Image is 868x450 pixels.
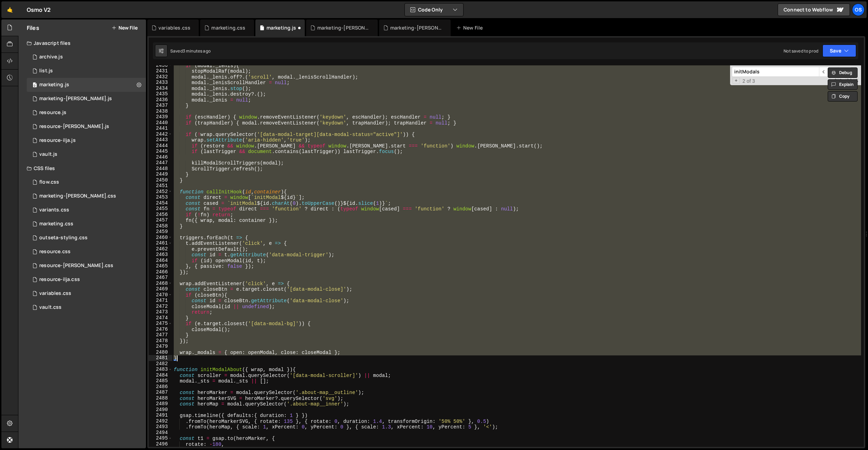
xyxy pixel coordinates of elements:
[149,292,172,298] div: 2470
[27,78,146,92] div: 16596/45422.js
[149,315,172,321] div: 2474
[149,154,172,160] div: 2446
[27,50,146,64] div: 16596/46210.js
[149,424,172,430] div: 2493
[149,148,172,154] div: 2445
[149,395,172,401] div: 2488
[27,300,146,314] div: 16596/45153.css
[149,246,172,252] div: 2462
[852,3,865,16] a: Os
[27,175,146,189] div: 16596/47552.css
[149,258,172,264] div: 2464
[267,24,296,31] div: marketing.js
[149,68,172,74] div: 2431
[211,24,245,31] div: marketing.css
[828,79,858,90] button: Explain
[27,6,51,14] div: Osmo V2
[819,67,829,77] span: ​
[27,231,146,245] div: 16596/45156.css
[149,269,172,275] div: 2466
[149,143,172,149] div: 2444
[149,114,172,120] div: 2439
[39,249,71,255] div: resource.css
[39,304,62,311] div: vault.css
[39,276,80,283] div: resource-ilja.css
[183,48,211,54] div: 3 minutes ago
[27,273,146,287] div: 16596/46198.css
[149,86,172,91] div: 2434
[149,435,172,441] div: 2495
[149,281,172,287] div: 2468
[18,161,146,175] div: CSS files
[149,407,172,413] div: 2490
[39,96,112,102] div: marketing-[PERSON_NAME].js
[149,275,172,281] div: 2467
[27,189,146,203] div: 16596/46284.css
[149,103,172,109] div: 2437
[149,389,172,395] div: 2487
[784,48,818,54] div: Not saved to prod
[27,64,146,78] div: 16596/45151.js
[149,252,172,258] div: 2463
[27,245,146,259] div: 16596/46199.css
[149,378,172,384] div: 2485
[33,83,37,88] span: 0
[39,290,71,297] div: variables.css
[740,78,758,84] span: 2 of 3
[149,74,172,80] div: 2432
[149,441,172,447] div: 2496
[149,263,172,269] div: 2465
[149,177,172,183] div: 2450
[170,48,211,54] div: Saved
[39,235,88,241] div: outseta-styling.css
[732,78,740,84] span: Toggle Replace mode
[149,229,172,235] div: 2459
[112,25,138,31] button: New File
[149,160,172,166] div: 2447
[39,110,66,116] div: resource.js
[822,45,856,57] button: Save
[732,67,819,77] input: Search for
[149,131,172,137] div: 2442
[18,36,146,50] div: Javascript files
[456,24,485,31] div: New File
[390,24,442,31] div: marketing-[PERSON_NAME].js
[39,179,59,185] div: flow.css
[1,1,18,18] a: 🤙
[149,344,172,349] div: 2479
[149,80,172,86] div: 2433
[149,240,172,246] div: 2461
[149,212,172,218] div: 2456
[149,217,172,223] div: 2457
[149,361,172,367] div: 2482
[149,137,172,143] div: 2443
[27,120,146,134] div: 16596/46194.js
[149,309,172,315] div: 2473
[828,91,858,102] button: Copy
[149,97,172,103] div: 2436
[27,106,146,120] div: 16596/46183.js
[39,193,116,199] div: marketing-[PERSON_NAME].css
[149,418,172,424] div: 2492
[39,137,76,144] div: resource-ilja.js
[149,120,172,126] div: 2440
[149,194,172,200] div: 2453
[149,304,172,310] div: 2472
[149,166,172,172] div: 2448
[778,3,850,16] a: Connect to Webflow
[149,206,172,212] div: 2455
[149,298,172,304] div: 2471
[27,147,146,161] div: 16596/45133.js
[405,3,463,16] button: Code Only
[39,68,53,74] div: list.js
[39,263,113,269] div: resource-[PERSON_NAME].css
[39,151,57,158] div: vault.js
[158,24,190,31] div: variables.css
[39,123,109,130] div: resource-[PERSON_NAME].js
[39,221,73,227] div: marketing.css
[149,349,172,355] div: 2480
[149,63,172,69] div: 2430
[149,189,172,195] div: 2452
[149,91,172,97] div: 2435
